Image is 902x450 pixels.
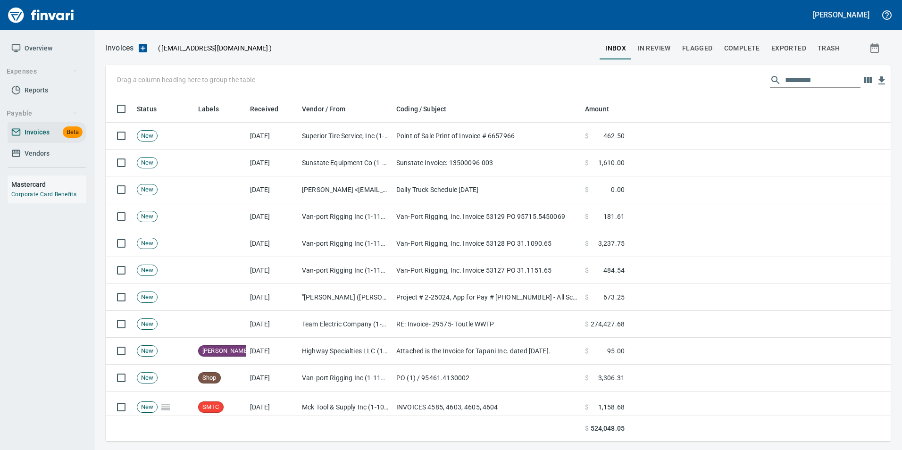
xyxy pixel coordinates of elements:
span: Status [137,103,169,115]
p: ( ) [152,43,272,53]
td: Van-Port Rigging, Inc. Invoice 53128 PO 31.1090.65 [393,230,581,257]
td: [DATE] [246,203,298,230]
nav: breadcrumb [106,42,134,54]
span: $ [585,292,589,302]
span: Reports [25,84,48,96]
span: Complete [724,42,760,54]
span: Expenses [7,66,78,77]
td: Van-Port Rigging, Inc. Invoice 53129 PO 95715.5450069 [393,203,581,230]
a: Overview [8,38,86,59]
span: Pages Split [158,403,174,410]
td: "[PERSON_NAME] ([PERSON_NAME][EMAIL_ADDRESS][DOMAIN_NAME])" <[EMAIL_ADDRESS][DOMAIN_NAME]> [298,284,393,311]
td: [DATE] [246,284,298,311]
span: $ [585,424,589,433]
span: SMTC [199,403,223,412]
span: Flagged [682,42,713,54]
td: [PERSON_NAME] <[EMAIL_ADDRESS][DOMAIN_NAME]> [298,176,393,203]
span: New [137,347,157,356]
a: Reports [8,80,86,101]
span: Invoices [25,126,50,138]
td: Van-port Rigging Inc (1-11072) [298,365,393,392]
td: RE: Invoice- 29575- Toutle WWTP [393,311,581,338]
td: Van-port Rigging Inc (1-11072) [298,257,393,284]
td: Point of Sale Print of Invoice # 6657966 [393,123,581,150]
a: Corporate Card Benefits [11,191,76,198]
td: [DATE] [246,176,298,203]
span: $ [585,158,589,167]
span: 95.00 [607,346,625,356]
span: $ [585,185,589,194]
td: Daily Truck Schedule [DATE] [393,176,581,203]
a: InvoicesBeta [8,122,86,143]
span: Vendor / From [302,103,345,115]
span: 673.25 [603,292,625,302]
button: Payable [3,105,82,122]
td: [DATE] [246,338,298,365]
span: inbox [605,42,626,54]
span: $ [585,373,589,383]
td: Project # 2-25024, App for Pay # [PHONE_NUMBER] - All Scopes of Work - Communication from Silverl... [393,284,581,311]
p: Drag a column heading here to group the table [117,75,255,84]
a: Vendors [8,143,86,164]
span: 524,048.05 [591,424,625,433]
td: [DATE] [246,311,298,338]
span: New [137,374,157,383]
span: Beta [63,127,83,138]
span: In Review [637,42,671,54]
button: Upload an Invoice [134,42,152,54]
td: Highway Specialties LLC (1-10458) [298,338,393,365]
span: New [137,293,157,302]
span: New [137,212,157,221]
span: 1,610.00 [598,158,625,167]
span: trash [818,42,840,54]
td: Team Electric Company (1-39832) [298,311,393,338]
span: Labels [198,103,219,115]
td: Sunstate Invoice: 13500096-003 [393,150,581,176]
span: [EMAIL_ADDRESS][DOMAIN_NAME] [160,43,269,53]
span: Labels [198,103,231,115]
span: 274,427.68 [591,319,625,329]
td: [DATE] [246,150,298,176]
td: Sunstate Equipment Co (1-30297) [298,150,393,176]
h6: Mastercard [11,179,86,190]
td: [DATE] [246,257,298,284]
p: Invoices [106,42,134,54]
span: $ [585,266,589,275]
td: [DATE] [246,365,298,392]
span: New [137,185,157,194]
span: $ [585,402,589,412]
td: INVOICES 4585, 4603, 4605, 4604 [393,392,581,423]
button: Choose columns to display [860,73,875,87]
span: Coding / Subject [396,103,446,115]
span: 0.00 [611,185,625,194]
span: $ [585,346,589,356]
span: [PERSON_NAME] [199,347,252,356]
span: Coding / Subject [396,103,459,115]
td: Mck Tool & Supply Inc (1-10644) [298,392,393,423]
td: Superior Tire Service, Inc (1-10991) [298,123,393,150]
td: Van-port Rigging Inc (1-11072) [298,203,393,230]
span: $ [585,319,589,329]
button: Download Table [875,74,889,88]
span: Status [137,103,157,115]
span: Overview [25,42,52,54]
span: $ [585,131,589,141]
button: [PERSON_NAME] [810,8,872,22]
span: $ [585,212,589,221]
td: Van-Port Rigging, Inc. Invoice 53127 PO 31.1151.65 [393,257,581,284]
img: Finvari [6,4,76,26]
span: 484.54 [603,266,625,275]
span: 1,158.68 [598,402,625,412]
td: PO (1) / 95461.4130002 [393,365,581,392]
td: [DATE] [246,392,298,423]
td: [DATE] [246,230,298,257]
td: [DATE] [246,123,298,150]
span: New [137,266,157,275]
span: $ [585,239,589,248]
h5: [PERSON_NAME] [813,10,869,20]
span: 3,306.31 [598,373,625,383]
span: Payable [7,108,78,119]
span: New [137,239,157,248]
span: 181.61 [603,212,625,221]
